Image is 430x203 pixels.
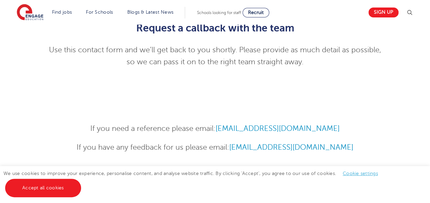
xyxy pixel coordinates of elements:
[47,123,383,135] p: If you need a reference please email:
[197,10,241,15] span: Schools looking for staff
[248,10,264,15] span: Recruit
[86,10,113,15] a: For Schools
[243,8,269,17] a: Recruit
[47,22,383,34] h2: Request a callback with the team
[52,10,72,15] a: Find jobs
[368,8,399,17] a: Sign up
[17,4,43,21] img: Engage Education
[5,179,81,197] a: Accept all cookies
[216,124,340,133] a: [EMAIL_ADDRESS][DOMAIN_NAME]
[47,141,383,153] p: If you have any feedback for us please email:
[229,143,353,151] a: [EMAIL_ADDRESS][DOMAIN_NAME]
[343,171,378,176] a: Cookie settings
[3,171,385,190] span: We use cookies to improve your experience, personalise content, and analyse website traffic. By c...
[49,46,381,66] span: Use this contact form and we’ll get back to you shortly. Please provide as much detail as possibl...
[127,10,174,15] a: Blogs & Latest News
